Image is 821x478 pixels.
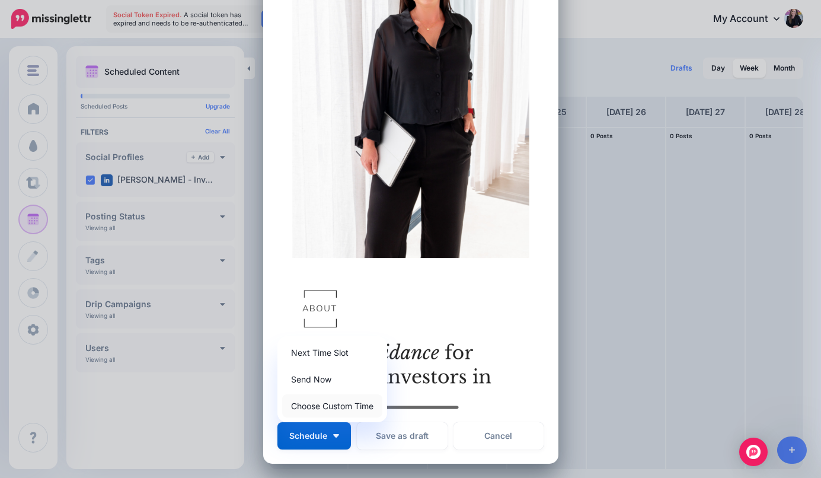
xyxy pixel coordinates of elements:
div: Schedule [277,336,387,422]
button: Save as draft [357,422,448,450]
a: Cancel [453,422,544,450]
a: Next Time Slot [282,341,382,364]
div: Open Intercom Messenger [739,438,768,466]
span: Schedule [289,432,327,440]
a: Choose Custom Time [282,394,382,418]
button: Schedule [277,422,351,450]
a: Send Now [282,368,382,391]
img: arrow-down-white.png [333,434,339,438]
